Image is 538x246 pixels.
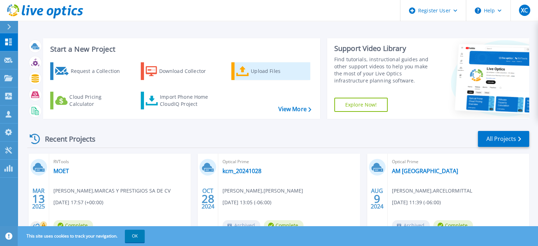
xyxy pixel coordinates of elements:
[222,220,260,231] span: Archived
[69,93,126,108] div: Cloud Pricing Calculator
[392,158,525,166] span: Optical Prime
[392,167,458,175] a: AM [GEOGRAPHIC_DATA]
[433,220,473,231] span: Complete
[202,196,214,202] span: 28
[392,187,472,195] span: [PERSON_NAME] , ARCELORMITTAL
[478,131,529,147] a: All Projects
[53,199,103,206] span: [DATE] 17:57 (+00:00)
[334,44,436,53] div: Support Video Library
[160,93,215,108] div: Import Phone Home CloudIQ Project
[278,106,311,113] a: View More
[392,220,430,231] span: Archived
[521,7,528,13] span: XC
[70,64,127,78] div: Request a Collection
[53,167,69,175] a: MOET
[50,62,129,80] a: Request a Collection
[231,62,310,80] a: Upload Files
[27,130,105,148] div: Recent Projects
[201,186,215,212] div: OCT 2024
[264,220,303,231] span: Complete
[334,56,436,84] div: Find tutorials, instructional guides and other support videos to help you make the most of your L...
[32,196,45,202] span: 13
[222,167,261,175] a: kcm_20241028
[53,187,170,195] span: [PERSON_NAME] , MARCAS Y PRESTIGIOS SA DE CV
[251,64,307,78] div: Upload Files
[125,230,145,242] button: OK
[159,64,216,78] div: Download Collector
[50,45,311,53] h3: Start a New Project
[53,220,93,231] span: Complete
[141,62,220,80] a: Download Collector
[53,158,186,166] span: RVTools
[370,186,384,212] div: AUG 2024
[334,98,388,112] a: Explore Now!
[392,199,441,206] span: [DATE] 11:39 (-06:00)
[374,196,380,202] span: 9
[222,199,271,206] span: [DATE] 13:05 (-06:00)
[32,186,45,212] div: MAR 2025
[222,187,303,195] span: [PERSON_NAME] , [PERSON_NAME]
[50,92,129,109] a: Cloud Pricing Calculator
[19,230,145,242] span: This site uses cookies to track your navigation.
[222,158,355,166] span: Optical Prime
